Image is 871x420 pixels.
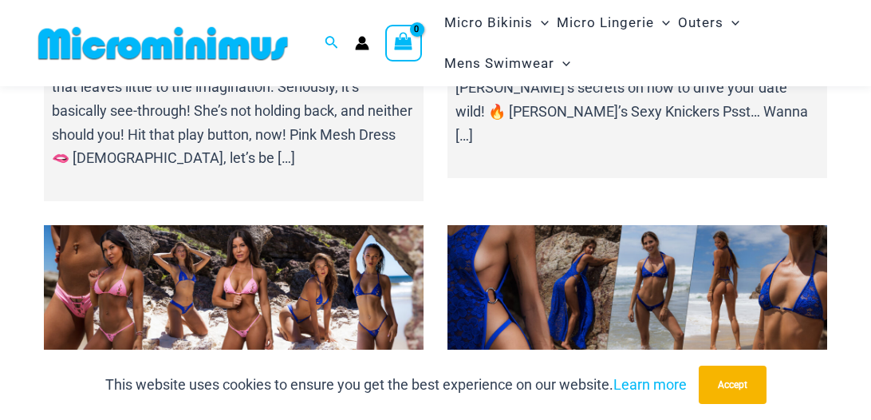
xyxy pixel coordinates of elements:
a: Dare To Watch: Micro Bikini Hot Babes Grace & Harmony 🥵 [44,225,424,359]
span: Menu Toggle [533,2,549,43]
span: Micro Lingerie [557,2,654,43]
span: Menu Toggle [654,2,670,43]
button: Accept [699,366,767,404]
img: MM SHOP LOGO FLAT [32,26,294,61]
a: Learn more [613,376,687,393]
p: Get ready for a jaw-dropping video of [PERSON_NAME] slaying in her most daring outfit yet! We’re ... [52,4,416,170]
a: Account icon link [355,36,369,50]
a: Micro LingerieMenu ToggleMenu Toggle [553,2,674,43]
a: Mens SwimwearMenu ToggleMenu Toggle [440,43,574,84]
a: Search icon link [325,34,339,53]
span: Mens Swimwear [444,43,554,84]
span: Menu Toggle [723,2,739,43]
a: Micro BikinisMenu ToggleMenu Toggle [440,2,553,43]
span: Menu Toggle [554,43,570,84]
a: View Shopping Cart, empty [385,25,422,61]
span: Outers [678,2,723,43]
span: Micro Bikinis [444,2,533,43]
a: Kati’s Tempting Blue Maxi Dress Seduction [447,225,827,359]
p: This website uses cookies to ensure you get the best experience on our website. [105,373,687,397]
a: OutersMenu ToggleMenu Toggle [674,2,743,43]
